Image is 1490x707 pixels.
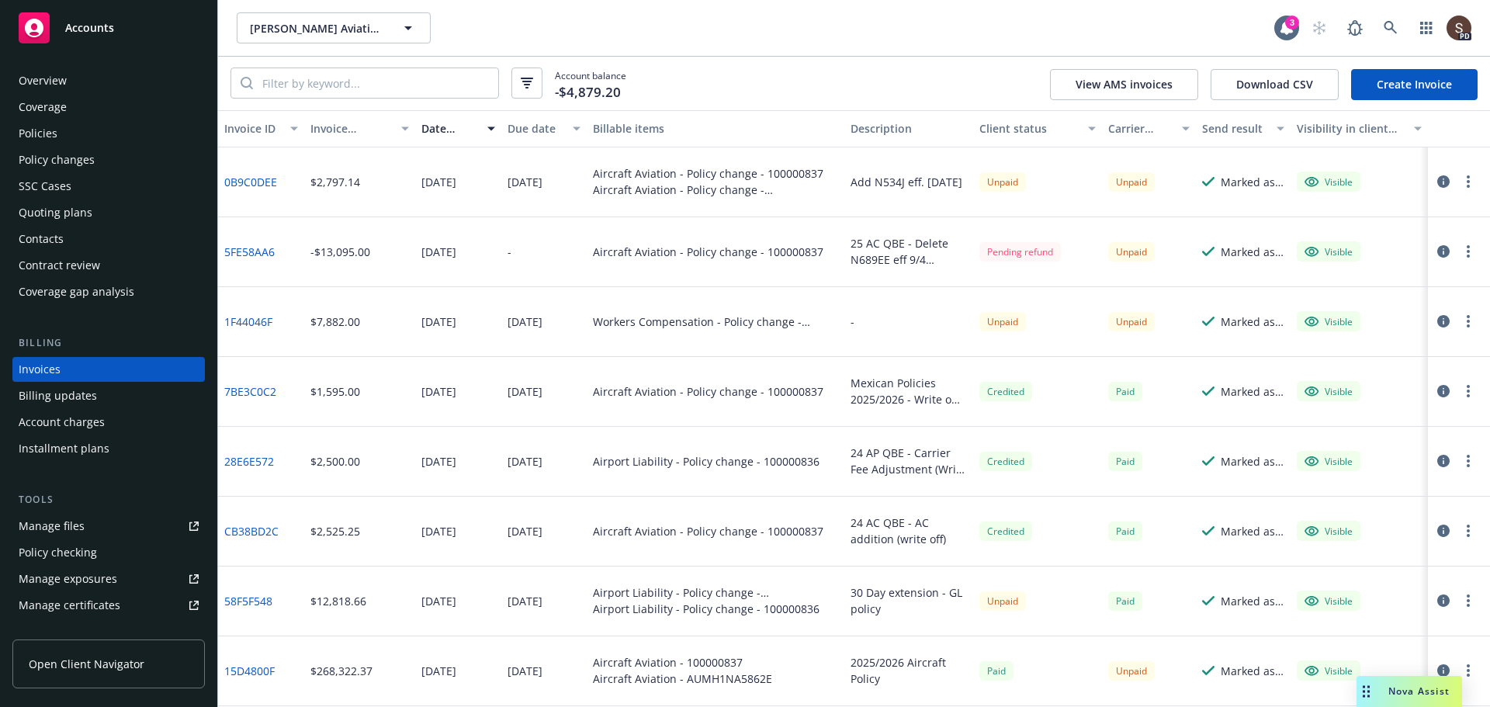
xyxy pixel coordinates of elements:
a: Create Invoice [1351,69,1478,100]
div: Marked as sent [1221,593,1284,609]
a: Contacts [12,227,205,251]
div: Drag to move [1357,676,1376,707]
a: Billing updates [12,383,205,408]
a: Switch app [1411,12,1442,43]
div: Aircraft Aviation - Policy change - 100000837 [593,523,823,539]
div: Manage exposures [19,567,117,591]
div: 2025/2026 Aircraft Policy [851,654,967,687]
div: Marked as sent [1221,174,1284,190]
button: Client status [973,110,1102,147]
div: [DATE] [508,314,542,330]
span: Paid [1108,452,1142,471]
button: Download CSV [1211,69,1339,100]
a: 0B9C0DEE [224,174,277,190]
a: 1F44046F [224,314,272,330]
div: Contract review [19,253,100,278]
a: Account charges [12,410,205,435]
div: 24 AC QBE - AC addition (write off) [851,515,967,547]
div: Installment plans [19,436,109,461]
span: Open Client Navigator [29,656,144,672]
input: Filter by keyword... [253,68,498,98]
div: Carrier status [1108,120,1173,137]
div: 24 AP QBE - Carrier Fee Adjustment (Write Off) [851,445,967,477]
div: [DATE] [421,663,456,679]
div: [DATE] [421,314,456,330]
a: Manage exposures [12,567,205,591]
span: Account balance [555,69,626,98]
div: Aircraft Aviation - Policy change - 100000837 [593,165,838,182]
div: Visible [1305,524,1353,538]
div: $268,322.37 [310,663,372,679]
div: Credited [979,452,1032,471]
div: Client status [979,120,1079,137]
div: [DATE] [421,453,456,470]
a: Report a Bug [1339,12,1370,43]
span: [PERSON_NAME] Aviation, Inc. dba [GEOGRAPHIC_DATA]; Loyds Aircraft Maintenance, Inc. [250,20,384,36]
div: -$13,095.00 [310,244,370,260]
div: [DATE] [421,523,456,539]
button: Invoice amount [304,110,416,147]
div: - [508,244,511,260]
button: Carrier status [1102,110,1197,147]
div: Marked as sent [1221,383,1284,400]
span: Nova Assist [1388,684,1450,698]
div: Visible [1305,664,1353,678]
div: Aircraft Aviation - AUMH1NA5862E [593,671,772,687]
div: [DATE] [421,174,456,190]
div: Credited [979,382,1032,401]
div: [DATE] [508,383,542,400]
div: Tools [12,492,205,508]
div: Visibility in client dash [1297,120,1405,137]
a: 15D4800F [224,663,275,679]
a: Installment plans [12,436,205,461]
div: Unpaid [979,312,1026,331]
a: Start snowing [1304,12,1335,43]
button: Billable items [587,110,844,147]
div: Visible [1305,244,1353,258]
svg: Search [241,77,253,89]
div: Unpaid [1108,661,1155,681]
a: Contract review [12,253,205,278]
button: Description [844,110,973,147]
div: Send result [1202,120,1267,137]
button: View AMS invoices [1050,69,1198,100]
div: Credited [979,522,1032,541]
div: $12,818.66 [310,593,366,609]
div: [DATE] [508,523,542,539]
div: $2,797.14 [310,174,360,190]
div: 25 AC QBE - Delete N689EE eff 9/4 Refund Invoice [851,235,967,268]
div: Unpaid [1108,172,1155,192]
div: [DATE] [421,593,456,609]
div: Visible [1305,314,1353,328]
div: Billing updates [19,383,97,408]
div: Policy checking [19,540,97,565]
span: Accounts [65,22,114,34]
div: Paid [1108,522,1142,541]
div: Workers Compensation - Policy change - 0CAN04796606 [593,314,838,330]
div: Aircraft Aviation - Policy change - 100000837 [593,244,823,260]
span: Paid [1108,382,1142,401]
div: Aircraft Aviation - Policy change - 100000837 [593,383,823,400]
button: Nova Assist [1357,676,1462,707]
div: Marked as sent [1221,663,1284,679]
a: 7BE3C0C2 [224,383,276,400]
div: Invoice amount [310,120,393,137]
img: photo [1447,16,1471,40]
div: [DATE] [508,663,542,679]
div: Contacts [19,227,64,251]
div: Unpaid [1108,242,1155,262]
div: $2,500.00 [310,453,360,470]
button: Invoice ID [218,110,304,147]
a: 5FE58AA6 [224,244,275,260]
div: 3 [1285,16,1299,29]
div: Marked as sent [1221,314,1284,330]
span: -$4,879.20 [555,82,621,102]
div: Description [851,120,967,137]
div: Visible [1305,454,1353,468]
div: Mexican Policies 2025/2026 - Write off per Jake approval [851,375,967,407]
a: Accounts [12,6,205,50]
div: 30 Day extension - GL policy [851,584,967,617]
div: Coverage gap analysis [19,279,134,304]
